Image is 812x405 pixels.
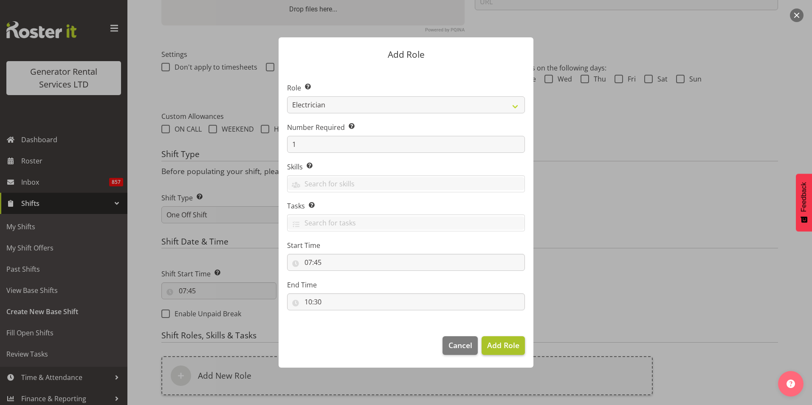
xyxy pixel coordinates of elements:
[287,83,525,93] label: Role
[448,340,472,351] span: Cancel
[287,293,525,310] input: Click to select...
[796,174,812,231] button: Feedback - Show survey
[482,336,525,355] button: Add Role
[487,340,519,350] span: Add Role
[287,122,525,132] label: Number Required
[287,162,525,172] label: Skills
[800,182,808,212] span: Feedback
[287,50,525,59] p: Add Role
[287,254,525,271] input: Click to select...
[787,380,795,388] img: help-xxl-2.png
[288,177,524,190] input: Search for skills
[287,201,525,211] label: Tasks
[443,336,477,355] button: Cancel
[288,217,524,230] input: Search for tasks
[287,240,525,250] label: Start Time
[287,280,525,290] label: End Time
